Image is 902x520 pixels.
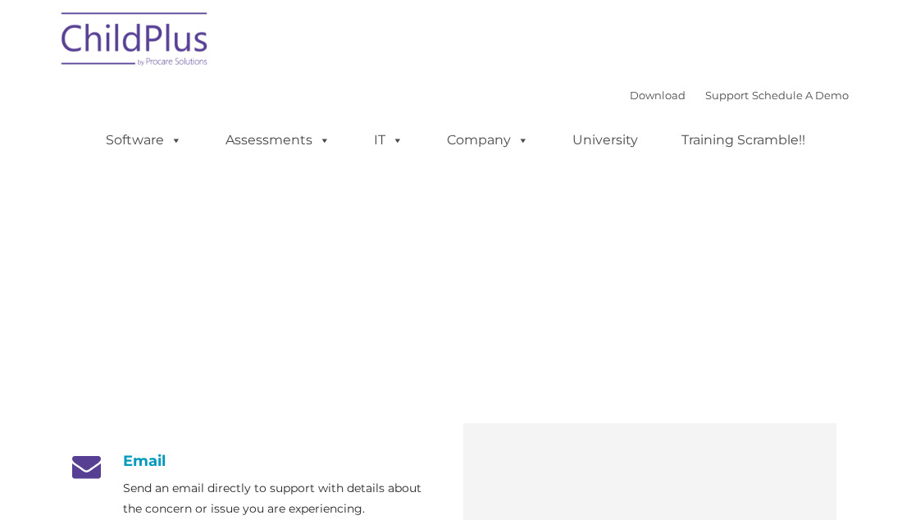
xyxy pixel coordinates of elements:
[123,478,439,519] p: Send an email directly to support with details about the concern or issue you are experiencing.
[209,124,347,157] a: Assessments
[630,89,686,102] a: Download
[752,89,849,102] a: Schedule A Demo
[665,124,822,157] a: Training Scramble!!
[630,89,849,102] font: |
[430,124,545,157] a: Company
[705,89,749,102] a: Support
[556,124,654,157] a: University
[89,124,198,157] a: Software
[358,124,420,157] a: IT
[53,1,217,83] img: ChildPlus by Procare Solutions
[66,452,439,470] h4: Email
